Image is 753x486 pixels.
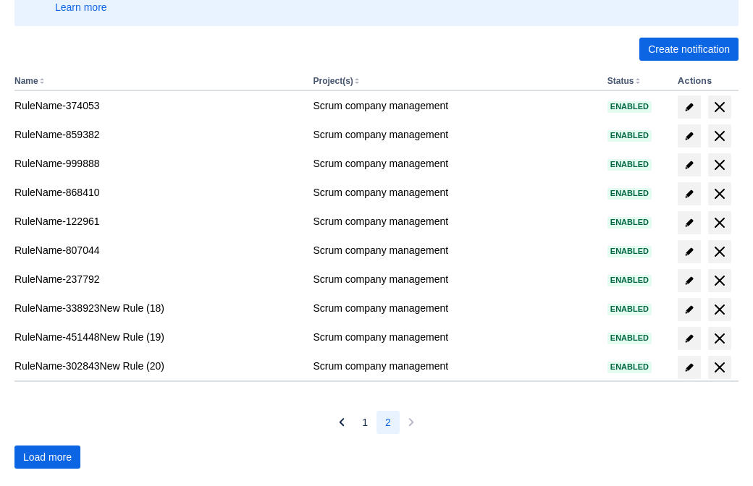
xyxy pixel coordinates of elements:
[14,272,301,286] div: RuleName-237792
[313,330,595,344] div: Scrum company management
[607,132,652,140] span: Enabled
[313,243,595,257] div: Scrum company management
[711,243,728,260] span: delete
[607,76,634,86] button: Status
[607,189,652,197] span: Enabled
[14,330,301,344] div: RuleName-451448New Rule (19)
[313,272,595,286] div: Scrum company management
[639,38,739,61] button: Create notification
[313,127,595,142] div: Scrum company management
[330,411,423,434] nav: Pagination
[376,411,400,434] button: Page 2
[683,333,695,344] span: edit
[313,214,595,229] div: Scrum company management
[683,188,695,200] span: edit
[313,98,595,113] div: Scrum company management
[607,247,652,255] span: Enabled
[607,305,652,313] span: Enabled
[711,330,728,347] span: delete
[607,218,652,226] span: Enabled
[14,127,301,142] div: RuleName-859382
[711,359,728,376] span: delete
[711,127,728,145] span: delete
[14,445,80,469] button: Load more
[683,130,695,142] span: edit
[683,362,695,373] span: edit
[607,276,652,284] span: Enabled
[362,411,368,434] span: 1
[313,185,595,200] div: Scrum company management
[14,98,301,113] div: RuleName-374053
[313,76,353,86] button: Project(s)
[14,76,38,86] button: Name
[683,101,695,113] span: edit
[353,411,376,434] button: Page 1
[683,304,695,315] span: edit
[14,214,301,229] div: RuleName-122961
[330,411,353,434] button: Previous
[711,98,728,116] span: delete
[607,161,652,169] span: Enabled
[683,159,695,171] span: edit
[607,334,652,342] span: Enabled
[313,359,595,373] div: Scrum company management
[711,185,728,202] span: delete
[683,246,695,257] span: edit
[313,301,595,315] div: Scrum company management
[607,363,652,371] span: Enabled
[14,156,301,171] div: RuleName-999888
[648,38,730,61] span: Create notification
[14,243,301,257] div: RuleName-807044
[683,217,695,229] span: edit
[14,359,301,373] div: RuleName-302843New Rule (20)
[711,272,728,289] span: delete
[711,214,728,231] span: delete
[607,103,652,111] span: Enabled
[683,275,695,286] span: edit
[400,411,423,434] button: Next
[711,156,728,174] span: delete
[14,185,301,200] div: RuleName-868410
[672,72,739,91] th: Actions
[313,156,595,171] div: Scrum company management
[385,411,391,434] span: 2
[14,301,301,315] div: RuleName-338923New Rule (18)
[711,301,728,318] span: delete
[23,445,72,469] span: Load more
